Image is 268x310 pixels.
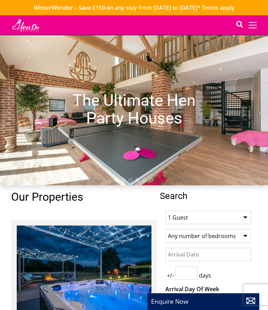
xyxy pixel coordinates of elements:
label: Arrival Day Of Week [165,285,251,293]
span: Search [160,191,257,201]
span: +/- [165,271,175,280]
p: Enquire Now [151,297,256,306]
span: days [198,271,213,280]
h1: Our Properties [11,191,157,203]
input: Arrival Date [165,248,251,261]
img: Hen Do Packages [11,18,40,32]
h1: The Ultimate Hen Party Houses [40,77,228,141]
